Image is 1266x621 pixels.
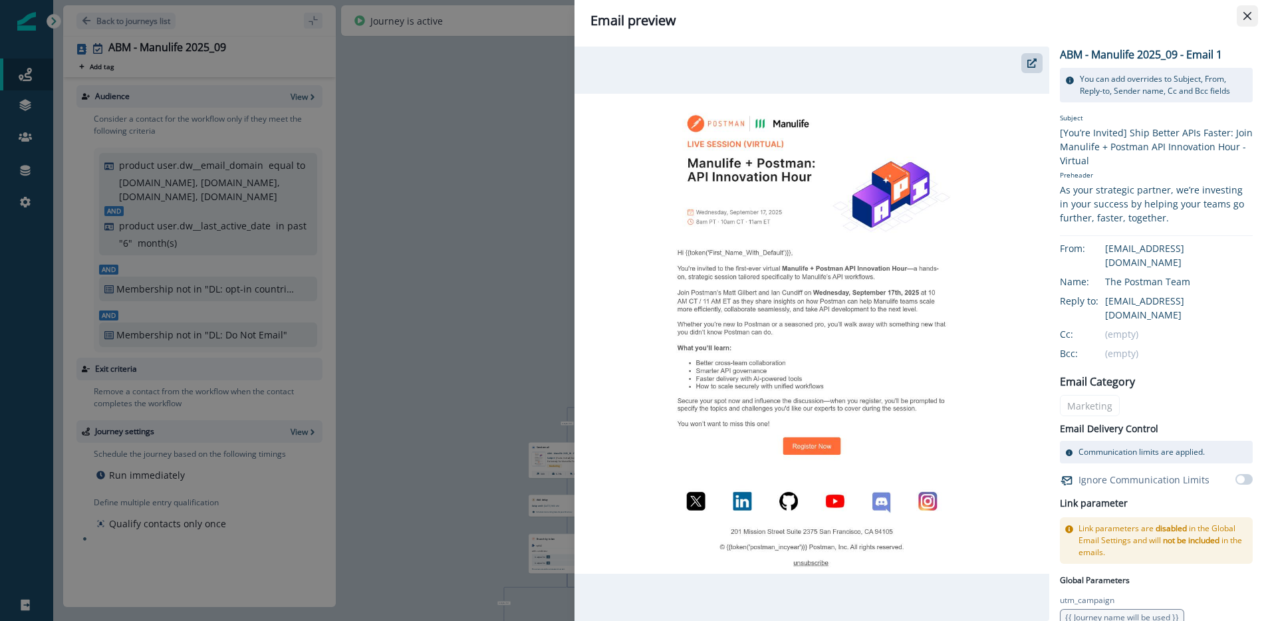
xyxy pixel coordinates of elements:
button: Close [1237,5,1258,27]
div: Email preview [590,11,1250,31]
p: You can add overrides to Subject, From, Reply-to, Sender name, Cc and Bcc fields [1080,73,1247,97]
p: utm_campaign [1060,594,1114,606]
div: (empty) [1105,327,1253,341]
span: disabled [1156,523,1187,534]
div: As your strategic partner, we’re investing in your success by helping your teams go further, fast... [1060,183,1253,225]
span: not be included [1163,535,1219,546]
img: email asset unavailable [574,94,1049,574]
div: [EMAIL_ADDRESS][DOMAIN_NAME] [1105,241,1253,269]
div: Reply to: [1060,294,1126,308]
p: Global Parameters [1060,572,1130,586]
h2: Link parameter [1060,495,1128,512]
div: Cc: [1060,327,1126,341]
div: (empty) [1105,346,1253,360]
div: From: [1060,241,1126,255]
div: The Postman Team [1105,275,1253,289]
div: Bcc: [1060,346,1126,360]
p: Link parameters are in the Global Email Settings and will in the emails. [1078,523,1247,559]
p: Subject [1060,113,1253,126]
p: ABM - Manulife 2025_09 - Email 1 [1060,47,1222,62]
div: [You’re Invited] Ship Better APIs Faster: Join Manulife + Postman API Innovation Hour - Virtual [1060,126,1253,168]
p: Preheader [1060,168,1253,183]
div: Name: [1060,275,1126,289]
div: [EMAIL_ADDRESS][DOMAIN_NAME] [1105,294,1253,322]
